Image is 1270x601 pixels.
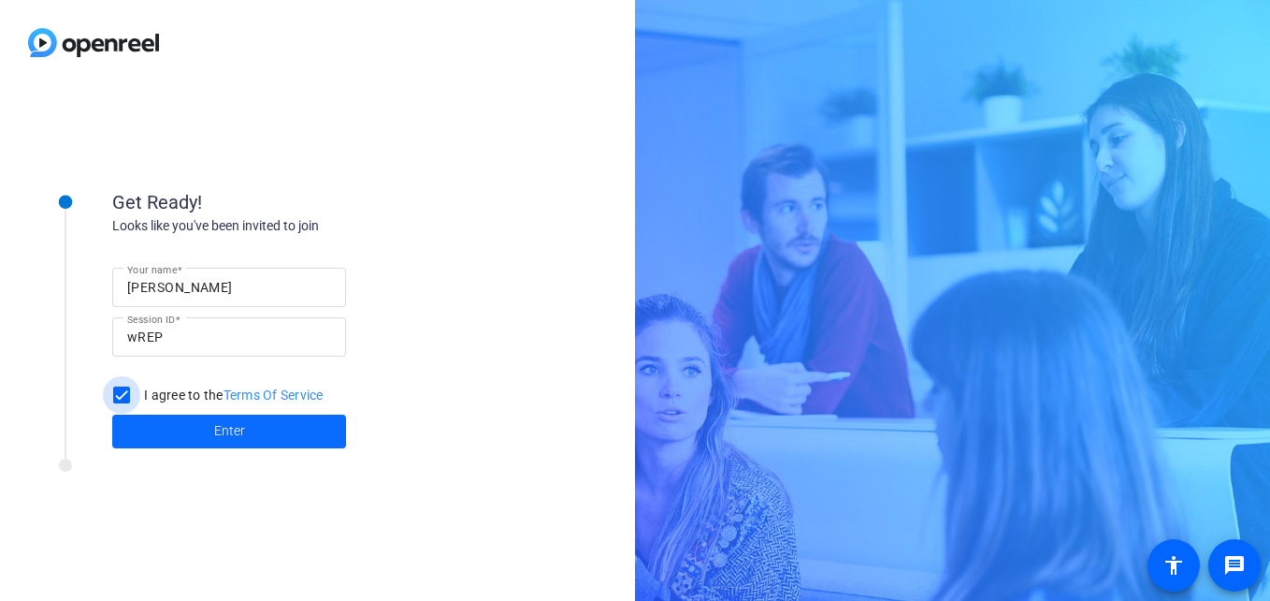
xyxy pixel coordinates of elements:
a: Terms Of Service [224,388,324,403]
mat-icon: message [1223,554,1246,577]
span: Enter [214,421,245,441]
mat-label: Your name [127,264,177,275]
mat-label: Session ID [127,314,175,325]
button: Enter [112,415,346,448]
div: Get Ready! [112,188,486,216]
mat-icon: accessibility [1162,554,1185,577]
div: Looks like you've been invited to join [112,216,486,236]
label: I agree to the [140,386,324,404]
